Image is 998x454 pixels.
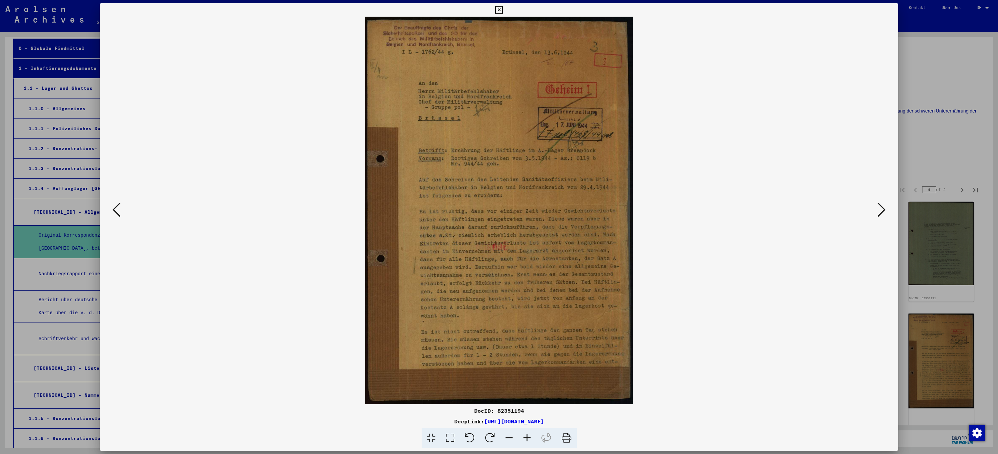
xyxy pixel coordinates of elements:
div: DeepLink: [100,417,898,425]
img: 001.jpg [122,17,876,404]
img: Zustimmung ändern [969,425,985,441]
div: DocID: 82351194 [100,407,898,415]
div: Zustimmung ändern [969,425,985,441]
a: [URL][DOMAIN_NAME] [484,418,544,425]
